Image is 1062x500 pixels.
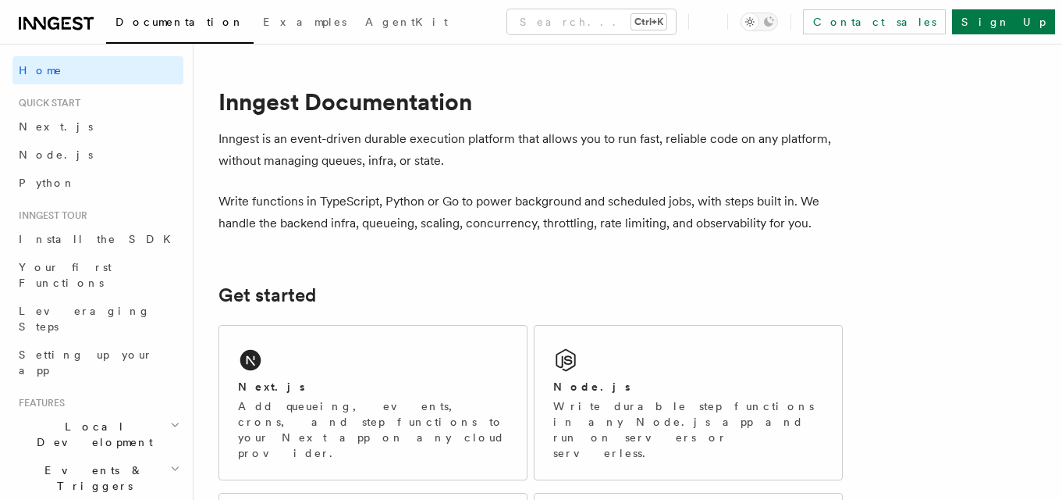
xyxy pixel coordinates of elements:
[12,253,183,297] a: Your first Functions
[19,233,180,245] span: Install the SDK
[19,305,151,333] span: Leveraging Steps
[553,398,823,461] p: Write durable step functions in any Node.js app and run on servers or serverless.
[12,225,183,253] a: Install the SDK
[952,9,1055,34] a: Sign Up
[19,148,93,161] span: Node.js
[12,412,183,456] button: Local Development
[218,325,527,480] a: Next.jsAdd queueing, events, crons, and step functions to your Next app on any cloud provider.
[106,5,254,44] a: Documentation
[12,112,183,141] a: Next.js
[12,341,183,384] a: Setting up your app
[218,284,316,306] a: Get started
[218,128,843,172] p: Inngest is an event-driven durable execution platform that allows you to run fast, reliable code ...
[803,9,946,34] a: Contact sales
[365,16,448,28] span: AgentKit
[12,209,87,222] span: Inngest tour
[12,56,183,84] a: Home
[12,97,80,109] span: Quick start
[218,191,843,234] p: Write functions in TypeScript, Python or Go to power background and scheduled jobs, with steps bu...
[19,120,93,133] span: Next.js
[19,62,62,78] span: Home
[12,169,183,197] a: Python
[263,16,346,28] span: Examples
[741,12,778,31] button: Toggle dark mode
[218,87,843,116] h1: Inngest Documentation
[12,456,183,500] button: Events & Triggers
[12,397,65,409] span: Features
[238,379,305,395] h2: Next.js
[12,141,183,169] a: Node.js
[12,297,183,341] a: Leveraging Steps
[534,325,843,480] a: Node.jsWrite durable step functions in any Node.js app and run on servers or serverless.
[12,462,170,494] span: Events & Triggers
[553,379,630,395] h2: Node.js
[19,177,76,189] span: Python
[115,16,244,28] span: Documentation
[507,9,676,34] button: Search...Ctrl+K
[356,5,457,42] a: AgentKit
[254,5,356,42] a: Examples
[238,398,508,461] p: Add queueing, events, crons, and step functions to your Next app on any cloud provider.
[12,419,170,450] span: Local Development
[631,14,666,30] kbd: Ctrl+K
[19,348,153,377] span: Setting up your app
[19,261,112,289] span: Your first Functions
